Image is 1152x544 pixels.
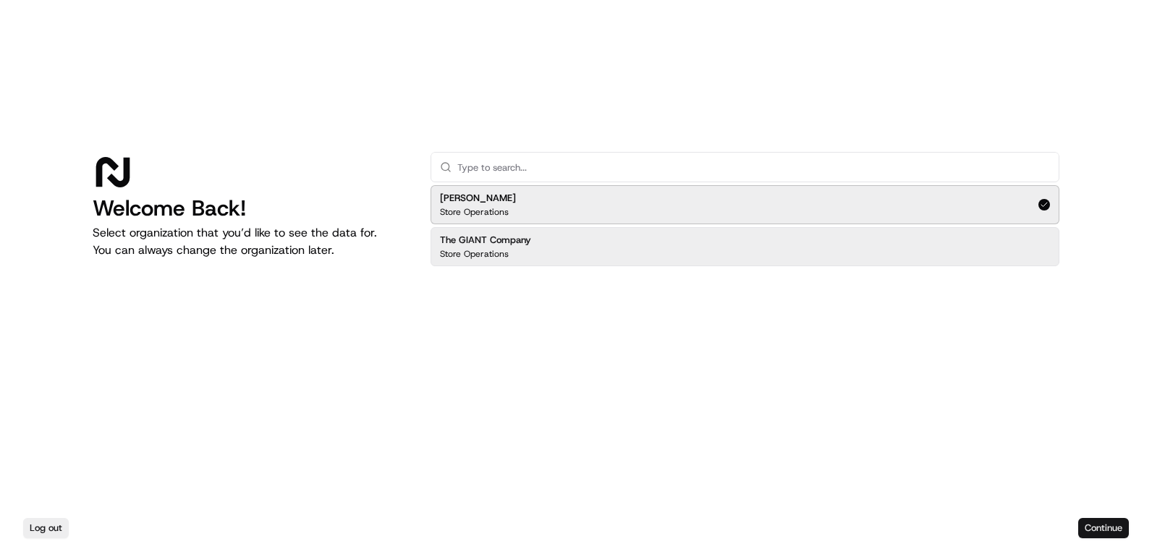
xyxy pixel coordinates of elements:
button: Continue [1078,518,1129,538]
h2: The GIANT Company [440,234,531,247]
button: Log out [23,518,69,538]
h2: [PERSON_NAME] [440,192,516,205]
p: Store Operations [440,248,509,260]
div: Suggestions [431,182,1059,269]
p: Select organization that you’d like to see the data for. You can always change the organization l... [93,224,407,259]
input: Type to search... [457,153,1050,182]
p: Store Operations [440,206,509,218]
h1: Welcome Back! [93,195,407,221]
